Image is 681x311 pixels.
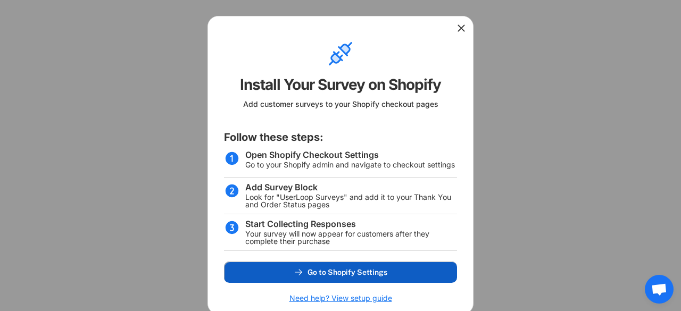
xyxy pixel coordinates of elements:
h6: Need help? View setup guide [289,293,392,303]
div: Install Your Survey on Shopify [240,75,441,94]
div: Your survey will now appear for customers after they complete their purchase [245,230,457,245]
div: Open Shopify Checkout Settings [245,150,379,159]
div: Go to your Shopify admin and navigate to checkout settings [245,161,455,169]
div: Start Collecting Responses [245,220,356,228]
div: Bate-papo aberto [645,275,674,304]
div: Follow these steps: [224,130,323,145]
div: Add customer surveys to your Shopify checkout pages [243,99,438,114]
div: Look for "UserLoop Surveys" and add it to your Thank You and Order Status pages [245,194,457,208]
span: Go to Shopify Settings [308,268,387,276]
div: Add Survey Block [245,183,318,191]
button: Go to Shopify Settings [224,262,457,283]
